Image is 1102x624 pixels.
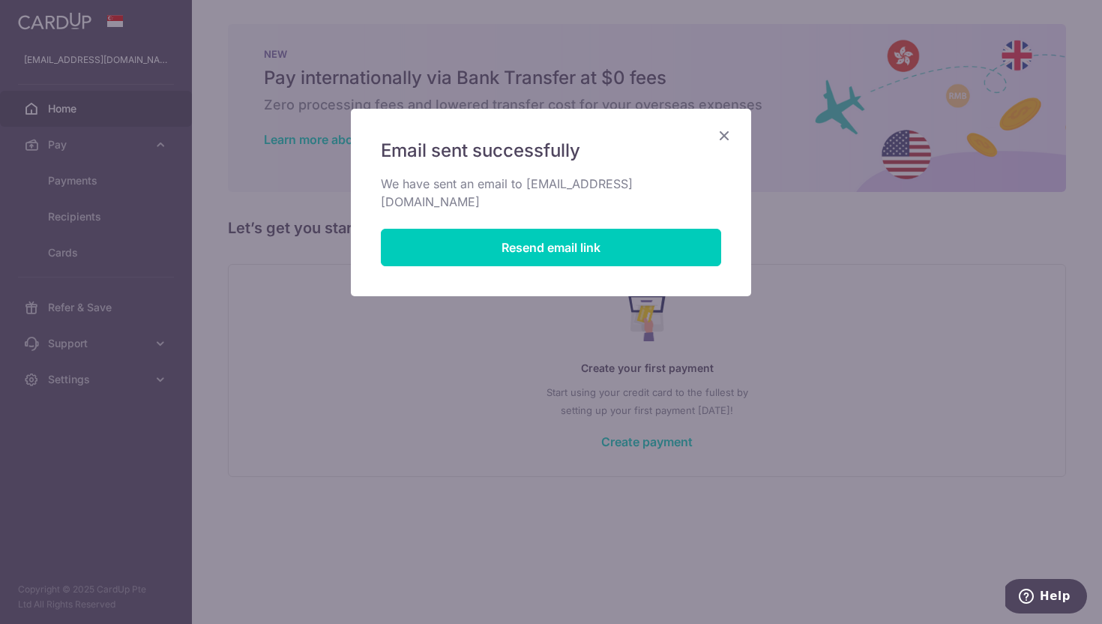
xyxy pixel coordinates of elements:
span: Email sent successfully [381,139,580,163]
button: Close [715,127,733,145]
p: We have sent an email to [EMAIL_ADDRESS][DOMAIN_NAME] [381,175,721,211]
button: Resend email link [381,229,721,266]
iframe: Opens a widget where you can find more information [1005,579,1087,616]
